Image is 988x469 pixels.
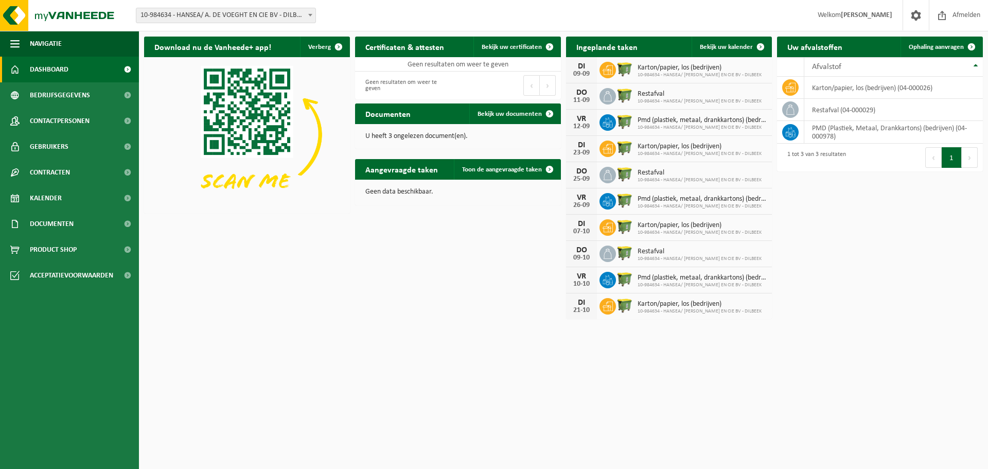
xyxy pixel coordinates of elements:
[638,72,762,78] span: 10-984634 - HANSEA/ [PERSON_NAME] EN CIE BV - DILBEEK
[638,151,762,157] span: 10-984634 - HANSEA/ [PERSON_NAME] EN CIE BV - DILBEEK
[355,103,421,124] h2: Documenten
[571,246,592,254] div: DO
[355,159,448,179] h2: Aangevraagde taken
[30,160,70,185] span: Contracten
[638,221,762,230] span: Karton/papier, los (bedrijven)
[571,307,592,314] div: 21-10
[638,230,762,236] span: 10-984634 - HANSEA/ [PERSON_NAME] EN CIE BV - DILBEEK
[571,89,592,97] div: DO
[571,167,592,176] div: DO
[571,202,592,209] div: 26-09
[30,263,113,288] span: Acceptatievoorwaarden
[300,37,349,57] button: Verberg
[942,147,962,168] button: 1
[638,116,767,125] span: Pmd (plastiek, metaal, drankkartons) (bedrijven)
[638,256,762,262] span: 10-984634 - HANSEA/ [PERSON_NAME] EN CIE BV - DILBEEK
[482,44,542,50] span: Bekijk uw certificaten
[30,82,90,108] span: Bedrijfsgegevens
[638,203,767,210] span: 10-984634 - HANSEA/ [PERSON_NAME] EN CIE BV - DILBEEK
[812,63,841,71] span: Afvalstof
[144,57,350,212] img: Download de VHEPlus App
[571,62,592,71] div: DI
[30,57,68,82] span: Dashboard
[638,98,762,105] span: 10-984634 - HANSEA/ [PERSON_NAME] EN CIE BV - DILBEEK
[469,103,560,124] a: Bekijk uw documenten
[30,31,62,57] span: Navigatie
[638,195,767,203] span: Pmd (plastiek, metaal, drankkartons) (bedrijven)
[30,185,62,211] span: Kalender
[571,228,592,235] div: 07-10
[571,97,592,104] div: 11-09
[523,75,540,96] button: Previous
[30,211,74,237] span: Documenten
[571,299,592,307] div: DI
[571,115,592,123] div: VR
[571,220,592,228] div: DI
[638,248,762,256] span: Restafval
[571,194,592,202] div: VR
[638,300,762,308] span: Karton/papier, los (bedrijven)
[638,282,767,288] span: 10-984634 - HANSEA/ [PERSON_NAME] EN CIE BV - DILBEEK
[638,125,767,131] span: 10-984634 - HANSEA/ [PERSON_NAME] EN CIE BV - DILBEEK
[777,37,853,57] h2: Uw afvalstoffen
[571,149,592,157] div: 23-09
[782,146,846,169] div: 1 tot 3 van 3 resultaten
[473,37,560,57] a: Bekijk uw certificaten
[571,254,592,262] div: 09-10
[901,37,982,57] a: Ophaling aanvragen
[638,169,762,177] span: Restafval
[909,44,964,50] span: Ophaling aanvragen
[925,147,942,168] button: Previous
[462,166,542,173] span: Toon de aangevraagde taken
[804,77,983,99] td: karton/papier, los (bedrijven) (04-000026)
[616,270,633,288] img: WB-1100-HPE-GN-50
[30,108,90,134] span: Contactpersonen
[616,218,633,235] img: WB-1100-HPE-GN-50
[700,44,753,50] span: Bekijk uw kalender
[616,139,633,157] img: WB-1100-HPE-GN-50
[638,90,762,98] span: Restafval
[841,11,892,19] strong: [PERSON_NAME]
[571,176,592,183] div: 25-09
[308,44,331,50] span: Verberg
[638,274,767,282] span: Pmd (plastiek, metaal, drankkartons) (bedrijven)
[638,143,762,151] span: Karton/papier, los (bedrijven)
[616,192,633,209] img: WB-1100-HPE-GN-50
[571,281,592,288] div: 10-10
[355,37,454,57] h2: Certificaten & attesten
[540,75,556,96] button: Next
[692,37,771,57] a: Bekijk uw kalender
[30,134,68,160] span: Gebruikers
[616,86,633,104] img: WB-1100-HPE-GN-50
[365,133,551,140] p: U heeft 3 ongelezen document(en).
[360,74,453,97] div: Geen resultaten om weer te geven
[365,188,551,196] p: Geen data beschikbaar.
[355,57,561,72] td: Geen resultaten om weer te geven
[478,111,542,117] span: Bekijk uw documenten
[136,8,315,23] span: 10-984634 - HANSEA/ A. DE VOEGHT EN CIE BV - DILBEEK - DILBEEK
[30,237,77,263] span: Product Shop
[616,244,633,262] img: WB-1100-HPE-GN-50
[638,308,762,315] span: 10-984634 - HANSEA/ [PERSON_NAME] EN CIE BV - DILBEEK
[571,272,592,281] div: VR
[638,177,762,183] span: 10-984634 - HANSEA/ [PERSON_NAME] EN CIE BV - DILBEEK
[454,159,560,180] a: Toon de aangevraagde taken
[804,121,983,144] td: PMD (Plastiek, Metaal, Drankkartons) (bedrijven) (04-000978)
[962,147,978,168] button: Next
[804,99,983,121] td: restafval (04-000029)
[616,113,633,130] img: WB-1100-HPE-GN-50
[638,64,762,72] span: Karton/papier, los (bedrijven)
[571,141,592,149] div: DI
[616,165,633,183] img: WB-1100-HPE-GN-50
[571,71,592,78] div: 09-09
[616,60,633,78] img: WB-1100-HPE-GN-50
[616,297,633,314] img: WB-1100-HPE-GN-50
[144,37,281,57] h2: Download nu de Vanheede+ app!
[571,123,592,130] div: 12-09
[566,37,648,57] h2: Ingeplande taken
